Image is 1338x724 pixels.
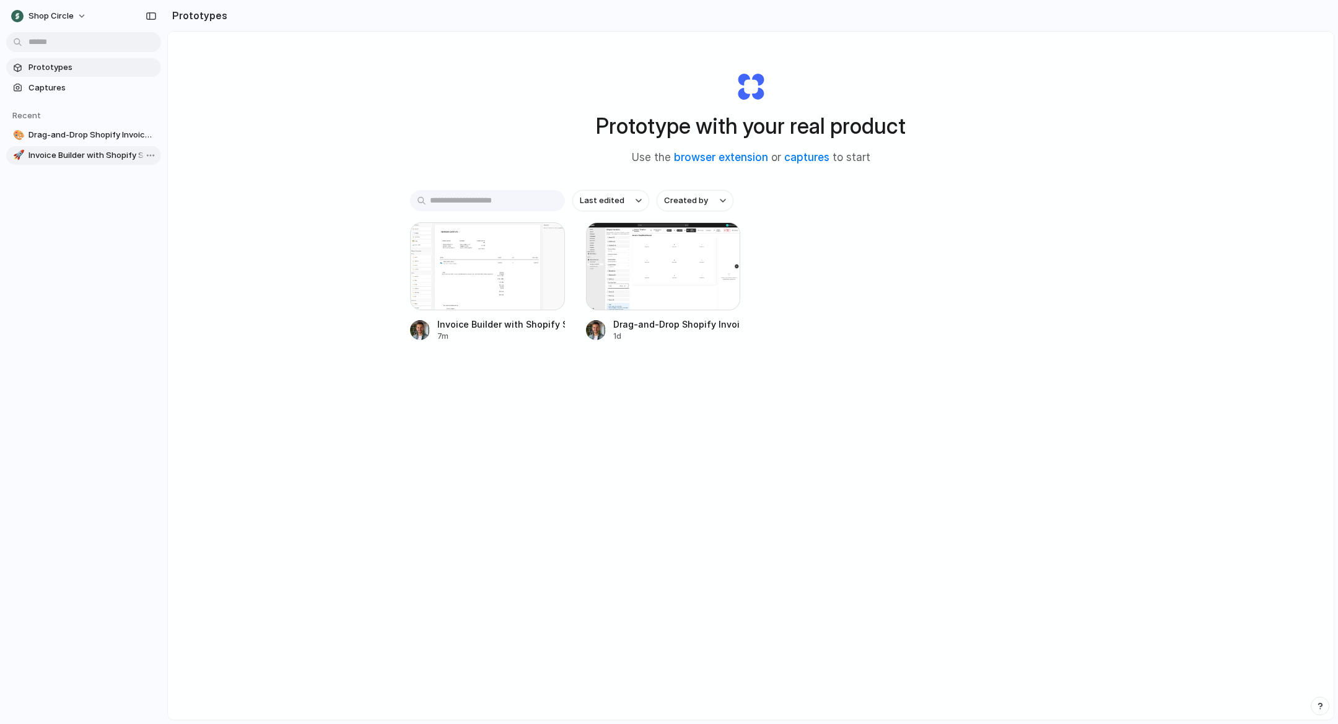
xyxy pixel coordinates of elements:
[596,110,906,142] h1: Prototype with your real product
[28,10,74,22] span: Shop Circle
[167,8,227,23] h2: Prototypes
[664,194,708,207] span: Created by
[28,61,156,74] span: Prototypes
[613,331,741,342] div: 1d
[572,190,649,211] button: Last edited
[613,318,741,331] div: Drag-and-Drop Shopify Invoice Editor
[437,318,565,331] div: Invoice Builder with Shopify Styles
[6,146,161,165] a: 🚀Invoice Builder with Shopify Styles
[410,222,565,342] a: Invoice Builder with Shopify StylesInvoice Builder with Shopify Styles7m
[12,110,41,120] span: Recent
[11,129,24,141] button: 🎨
[437,331,565,342] div: 7m
[13,148,22,162] div: 🚀
[580,194,624,207] span: Last edited
[6,6,93,26] button: Shop Circle
[28,149,156,162] span: Invoice Builder with Shopify Styles
[674,151,768,164] a: browser extension
[28,129,156,141] span: Drag-and-Drop Shopify Invoice Editor
[13,128,22,142] div: 🎨
[6,126,161,144] a: 🎨Drag-and-Drop Shopify Invoice Editor
[6,58,161,77] a: Prototypes
[784,151,829,164] a: captures
[586,222,741,342] a: Drag-and-Drop Shopify Invoice EditorDrag-and-Drop Shopify Invoice Editor1d
[657,190,733,211] button: Created by
[11,149,24,162] button: 🚀
[6,79,161,97] a: Captures
[632,150,870,166] span: Use the or to start
[28,82,156,94] span: Captures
